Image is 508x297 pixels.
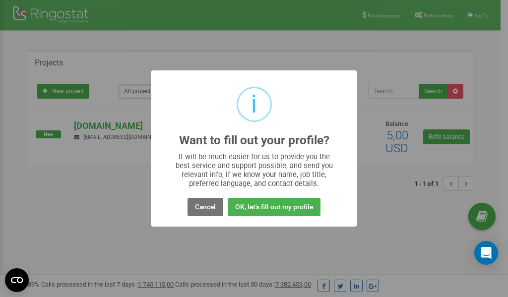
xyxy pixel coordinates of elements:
button: OK, let's fill out my profile [228,198,320,216]
button: Cancel [188,198,223,216]
div: i [251,88,257,120]
button: Open CMP widget [5,268,29,292]
h2: Want to fill out your profile? [179,134,329,147]
div: Open Intercom Messenger [474,241,498,265]
div: It will be much easier for us to provide you the best service and support possible, and send you ... [171,152,338,188]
